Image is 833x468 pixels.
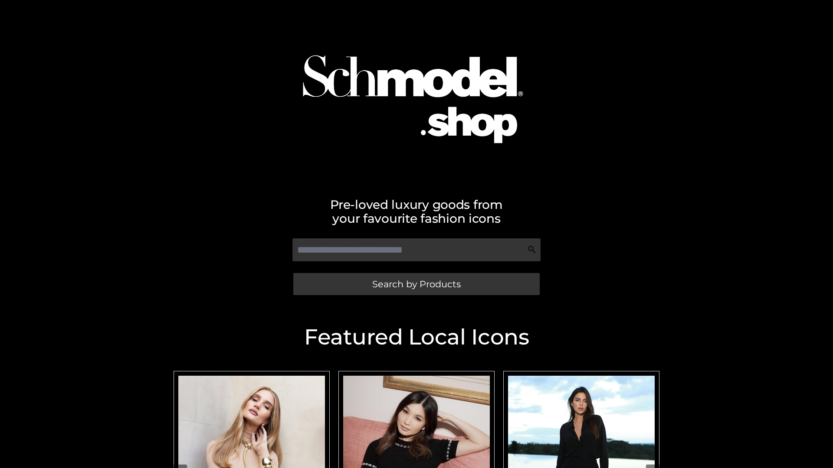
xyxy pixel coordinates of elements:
img: Search Icon [528,245,536,254]
a: Search by Products [293,273,540,295]
span: Search by Products [372,279,461,289]
h2: Pre-loved luxury goods from your favourite fashion icons [169,198,664,225]
h2: Featured Local Icons​ [169,326,664,348]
